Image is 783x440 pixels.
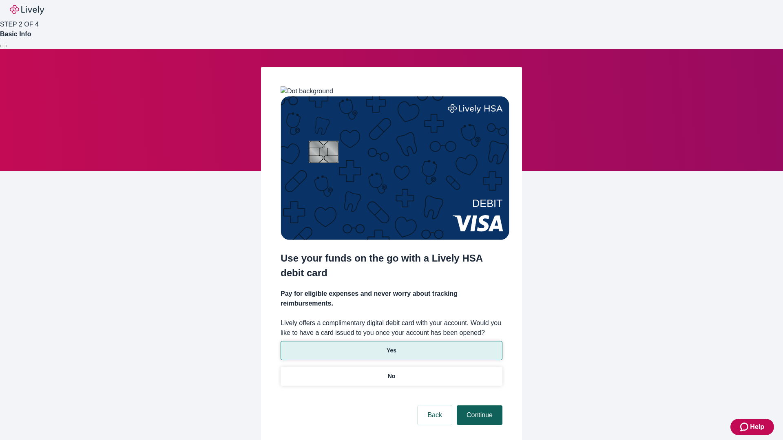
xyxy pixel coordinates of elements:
[388,372,396,381] p: No
[281,289,502,308] h4: Pay for eligible expenses and never worry about tracking reimbursements.
[418,405,452,425] button: Back
[10,5,44,15] img: Lively
[457,405,502,425] button: Continue
[740,422,750,432] svg: Zendesk support icon
[281,251,502,280] h2: Use your funds on the go with a Lively HSA debit card
[281,86,333,96] img: Dot background
[750,422,764,432] span: Help
[281,367,502,386] button: No
[281,318,502,338] label: Lively offers a complimentary digital debit card with your account. Would you like to have a card...
[281,96,509,240] img: Debit card
[387,346,396,355] p: Yes
[281,341,502,360] button: Yes
[730,419,774,435] button: Zendesk support iconHelp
